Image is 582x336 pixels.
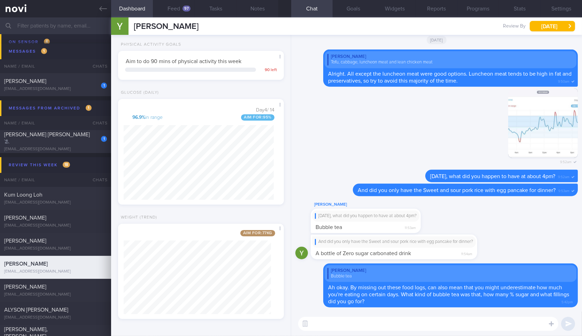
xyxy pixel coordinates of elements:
div: [EMAIL_ADDRESS][DOMAIN_NAME] [4,86,107,92]
span: Ah okay. By missing out these food logs, can also mean that you might underestimate how much you'... [328,285,569,304]
div: [PERSON_NAME] [327,268,574,274]
span: Review By [503,23,526,30]
span: Aim for: 95 % [241,114,274,121]
div: Bubble tea [327,274,574,279]
span: [PERSON_NAME] [4,284,46,290]
strong: 96.9 % [132,115,145,120]
span: 18 [63,162,70,168]
span: Kum Loong Loh [4,192,42,198]
span: in range [132,115,163,121]
div: Physical Activity Goals [118,42,181,47]
span: Aim for: 77 kg [240,230,275,236]
div: [DATE], what did you happen to have at about 4pm? [315,213,417,219]
div: [EMAIL_ADDRESS][DOMAIN_NAME] [4,269,107,274]
div: Chats [83,59,111,73]
span: [PERSON_NAME] [4,261,48,267]
span: 5:42pm [561,298,573,305]
div: Review this week [7,160,72,170]
div: 90 left [259,68,277,73]
div: [EMAIL_ADDRESS][DOMAIN_NAME] [4,147,107,152]
span: [PERSON_NAME] [134,22,199,31]
span: 11:54am [461,250,472,257]
span: Aim to do 90 mins of physical activity this week [126,59,241,64]
div: [EMAIL_ADDRESS][DOMAIN_NAME] [4,246,107,251]
span: 1 [41,48,47,54]
div: Tofu, cabbage, luncheon meat and lean chicken meat [327,60,574,65]
div: [PERSON_NAME] [327,54,574,60]
img: Photo by Sylvester [508,88,578,158]
div: [EMAIL_ADDRESS][DOMAIN_NAME] [4,292,107,297]
span: 1 [86,105,92,111]
div: 97 [183,6,191,12]
div: Chats [83,116,111,130]
span: ALYSON [PERSON_NAME] [4,307,68,313]
div: Day 4 / 14 [256,107,280,114]
div: [EMAIL_ADDRESS][DOMAIN_NAME] [4,315,107,320]
span: 9:52am [560,158,572,165]
span: A bottle of Zero sugar carbonated drink [316,251,411,256]
div: [EMAIL_ADDRESS][DOMAIN_NAME] [4,200,107,205]
span: [PERSON_NAME] [PERSON_NAME] [4,132,90,137]
div: 1 [101,83,107,89]
span: [DATE] [427,36,447,44]
div: Glucose (Daily) [118,90,159,96]
span: Alright. All except the luncheon meat were good options. Luncheon meat tends to be high in fat an... [328,71,572,84]
div: 1 [101,136,107,142]
div: [PERSON_NAME] [311,200,442,209]
div: Chats [83,173,111,187]
span: 9:52am [558,173,569,180]
div: And did you only have the Sweet and sour pork rice with egg pancake for dinner? [315,239,473,245]
span: 11:53am [405,224,416,230]
div: Messages from Archived [7,104,93,113]
span: [PERSON_NAME] [4,78,46,84]
span: And did you only have the Sweet and sour pork rice with egg pancake for dinner? [358,188,556,193]
div: [EMAIL_ADDRESS][DOMAIN_NAME] [4,223,107,228]
div: Weight (Trend) [118,215,157,220]
span: 9:50am [558,77,569,84]
button: [DATE] [530,21,575,31]
span: [DATE], what did you happen to have at about 4pm? [430,174,555,179]
span: [PERSON_NAME] [4,215,46,221]
span: 9:53am [558,187,569,193]
span: Bubble tea [316,224,342,230]
div: Messages [7,47,49,56]
span: [PERSON_NAME] [4,238,46,244]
